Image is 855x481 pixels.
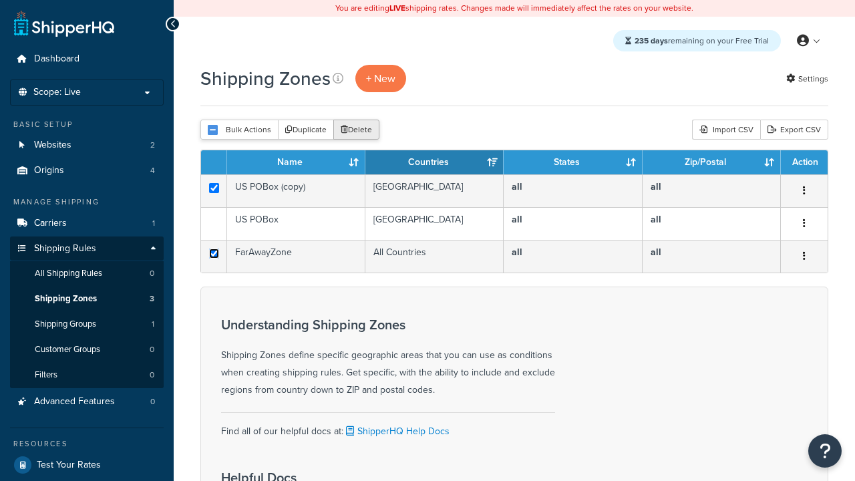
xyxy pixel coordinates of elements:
[10,47,164,71] a: Dashboard
[512,212,522,226] b: all
[278,120,334,140] button: Duplicate
[200,65,331,92] h1: Shipping Zones
[643,150,781,174] th: Zip/Postal: activate to sort column ascending
[365,240,504,273] td: All Countries
[10,389,164,414] li: Advanced Features
[227,207,365,240] td: US POBox
[10,158,164,183] li: Origins
[613,30,781,51] div: remaining on your Free Trial
[10,337,164,362] li: Customer Groups
[10,312,164,337] a: Shipping Groups 1
[150,369,154,381] span: 0
[366,71,395,86] span: + New
[10,312,164,337] li: Shipping Groups
[365,150,504,174] th: Countries: activate to sort column ascending
[635,35,668,47] strong: 235 days
[10,119,164,130] div: Basic Setup
[221,317,555,332] h3: Understanding Shipping Zones
[35,293,97,305] span: Shipping Zones
[355,65,406,92] a: + New
[150,140,155,151] span: 2
[10,453,164,477] a: Test Your Rates
[150,344,154,355] span: 0
[10,287,164,311] li: Shipping Zones
[651,180,661,194] b: all
[651,245,661,259] b: all
[760,120,828,140] a: Export CSV
[10,389,164,414] a: Advanced Features 0
[512,180,522,194] b: all
[221,317,555,399] div: Shipping Zones define specific geographic areas that you can use as conditions when creating ship...
[200,120,279,140] button: Bulk Actions
[651,212,661,226] b: all
[34,218,67,229] span: Carriers
[692,120,760,140] div: Import CSV
[10,211,164,236] a: Carriers 1
[34,243,96,255] span: Shipping Rules
[35,344,100,355] span: Customer Groups
[365,174,504,207] td: [GEOGRAPHIC_DATA]
[10,363,164,387] li: Filters
[389,2,405,14] b: LIVE
[365,207,504,240] td: [GEOGRAPHIC_DATA]
[10,236,164,389] li: Shipping Rules
[10,133,164,158] a: Websites 2
[150,293,154,305] span: 3
[10,196,164,208] div: Manage Shipping
[10,133,164,158] li: Websites
[14,10,114,37] a: ShipperHQ Home
[34,53,79,65] span: Dashboard
[150,396,155,408] span: 0
[10,363,164,387] a: Filters 0
[786,69,828,88] a: Settings
[10,211,164,236] li: Carriers
[35,319,96,330] span: Shipping Groups
[35,369,57,381] span: Filters
[504,150,642,174] th: States: activate to sort column ascending
[37,460,101,471] span: Test Your Rates
[227,150,365,174] th: Name: activate to sort column ascending
[10,261,164,286] li: All Shipping Rules
[227,174,365,207] td: US POBox (copy)
[34,396,115,408] span: Advanced Features
[150,268,154,279] span: 0
[221,412,555,440] div: Find all of our helpful docs at:
[333,120,379,140] button: Delete
[808,434,842,468] button: Open Resource Center
[343,424,450,438] a: ShipperHQ Help Docs
[33,87,81,98] span: Scope: Live
[10,438,164,450] div: Resources
[10,158,164,183] a: Origins 4
[152,319,154,330] span: 1
[35,268,102,279] span: All Shipping Rules
[150,165,155,176] span: 4
[227,240,365,273] td: FarAwayZone
[10,236,164,261] a: Shipping Rules
[512,245,522,259] b: all
[10,287,164,311] a: Shipping Zones 3
[10,337,164,362] a: Customer Groups 0
[34,165,64,176] span: Origins
[10,261,164,286] a: All Shipping Rules 0
[34,140,71,151] span: Websites
[781,150,828,174] th: Action
[152,218,155,229] span: 1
